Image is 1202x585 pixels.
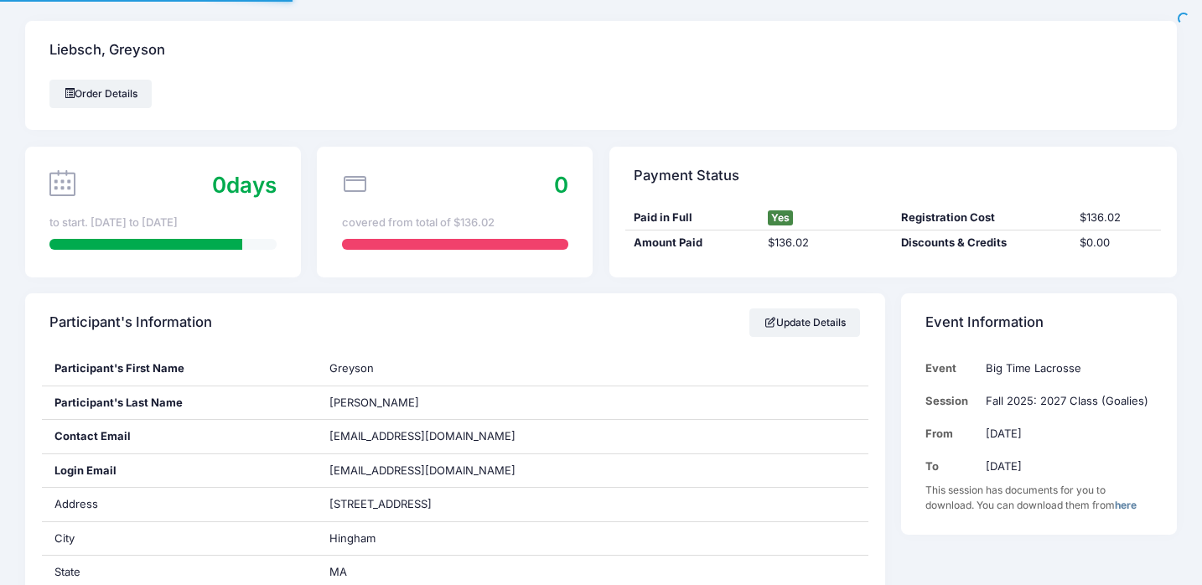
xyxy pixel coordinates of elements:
td: Event [925,352,977,385]
td: Session [925,385,977,417]
div: Contact Email [42,420,318,453]
div: Participant's Last Name [42,386,318,420]
div: $136.02 [1071,210,1160,226]
div: Participant's First Name [42,352,318,386]
div: to start. [DATE] to [DATE] [49,215,276,231]
td: To [925,450,977,483]
h4: Participant's Information [49,299,212,347]
span: Hingham [329,531,376,545]
div: $136.02 [759,235,894,251]
td: Big Time Lacrosse [977,352,1152,385]
span: 0 [554,172,568,198]
div: covered from total of $136.02 [342,215,568,231]
h4: Liebsch, Greyson [49,27,165,75]
td: [DATE] [977,417,1152,450]
td: [DATE] [977,450,1152,483]
div: Discounts & Credits [893,235,1071,251]
span: [STREET_ADDRESS] [329,497,432,510]
span: MA [329,565,347,578]
div: $0.00 [1071,235,1160,251]
span: 0 [212,172,226,198]
span: Yes [768,210,793,225]
td: Fall 2025: 2027 Class (Goalies) [977,385,1152,417]
a: Update Details [749,308,861,337]
div: Login Email [42,454,318,488]
span: [EMAIL_ADDRESS][DOMAIN_NAME] [329,463,539,479]
div: days [212,168,277,201]
a: Order Details [49,80,152,108]
h4: Payment Status [634,152,739,199]
div: Amount Paid [625,235,759,251]
a: here [1115,499,1137,511]
div: Paid in Full [625,210,759,226]
div: This session has documents for you to download. You can download them from [925,483,1152,513]
span: Greyson [329,361,374,375]
div: Address [42,488,318,521]
span: [PERSON_NAME] [329,396,419,409]
div: City [42,522,318,556]
span: [EMAIL_ADDRESS][DOMAIN_NAME] [329,429,516,443]
h4: Event Information [925,299,1044,347]
td: From [925,417,977,450]
div: Registration Cost [893,210,1071,226]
